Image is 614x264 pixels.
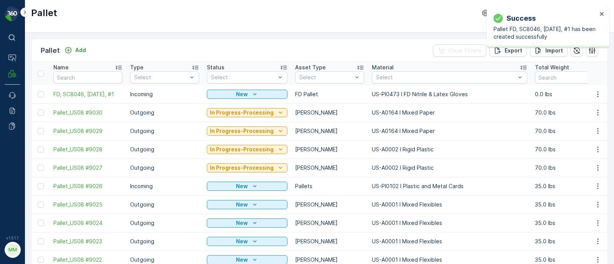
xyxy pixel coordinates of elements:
a: Pallet_US08 #9030 [53,109,122,116]
p: New [236,219,248,227]
p: New [236,201,248,208]
button: New [207,200,287,209]
p: 35.0 lbs [535,201,604,208]
button: Import [530,44,568,57]
a: Pallet_US08 #9029 [53,127,122,135]
div: Toggle Row Selected [38,128,44,134]
p: Outgoing [130,219,199,227]
button: Clear Filters [433,44,486,57]
button: New [207,218,287,228]
p: Outgoing [130,201,199,208]
div: Toggle Row Selected [38,257,44,263]
p: Status [207,64,224,71]
p: 0.0 lbs [535,90,604,98]
a: Pallet_US08 #9022 [53,256,122,264]
p: New [236,256,248,264]
span: FD, SC8046, [DATE], #1 [53,90,122,98]
button: New [207,90,287,99]
p: New [236,238,248,245]
p: US-A0001 I Mixed Flexibles [372,238,527,245]
button: In Progress-Processing [207,163,287,172]
p: Pallet [41,45,60,56]
p: Outgoing [130,238,199,245]
input: Search [53,71,122,84]
a: Pallet_US08 #9024 [53,219,122,227]
p: Select [211,74,276,81]
p: 70.0 lbs [535,146,604,153]
p: Add [75,46,86,54]
p: Outgoing [130,109,199,116]
button: New [207,237,287,246]
p: US-A0001 I Mixed Flexibles [372,201,527,208]
div: Toggle Row Selected [38,202,44,208]
p: [PERSON_NAME] [295,127,364,135]
div: Toggle Row Selected [38,220,44,226]
p: [PERSON_NAME] [295,164,364,172]
div: Toggle Row Selected [38,238,44,244]
p: Pallets [295,182,364,190]
p: [PERSON_NAME] [295,238,364,245]
button: Add [61,46,89,55]
p: [PERSON_NAME] [295,201,364,208]
button: Export [489,44,527,57]
button: MM [5,242,20,258]
a: Pallet_US08 #9023 [53,238,122,245]
p: Name [53,64,69,71]
p: In Progress-Processing [210,146,274,153]
a: Pallet_US08 #9025 [53,201,122,208]
p: FD Pallet [295,90,364,98]
div: Toggle Row Selected [38,146,44,152]
p: Export [505,47,522,54]
a: Pallet_US08 #9028 [53,146,122,153]
div: Toggle Row Selected [38,183,44,189]
span: v 1.51.1 [5,236,20,240]
p: Select [299,74,352,81]
button: In Progress-Processing [207,145,287,154]
p: Type [130,64,144,71]
p: Select [376,74,515,81]
p: In Progress-Processing [210,164,274,172]
p: [PERSON_NAME] [295,109,364,116]
p: [PERSON_NAME] [295,219,364,227]
p: 70.0 lbs [535,109,604,116]
p: Import [545,47,563,54]
p: [PERSON_NAME] [295,256,364,264]
p: [PERSON_NAME] [295,146,364,153]
p: 35.0 lbs [535,256,604,264]
p: US-A0001 I Mixed Flexibles [372,219,527,227]
a: Pallet_US08 #9026 [53,182,122,190]
p: US-A0164 I Mixed Paper [372,109,527,116]
p: Outgoing [130,164,199,172]
p: New [236,182,248,190]
p: New [236,90,248,98]
button: In Progress-Processing [207,108,287,117]
p: Outgoing [130,146,199,153]
a: Pallet_US08 #9027 [53,164,122,172]
p: Incoming [130,182,199,190]
p: US-PI0473 I FD Nitrile & Latex Gloves [372,90,527,98]
div: MM [7,244,19,256]
div: Toggle Row Selected [38,91,44,97]
p: US-A0001 I Mixed Flexibles [372,256,527,264]
p: Outgoing [130,127,199,135]
input: Search [535,71,604,84]
a: FD, SC8046, 10/06/25, #1 [53,90,122,98]
p: In Progress-Processing [210,127,274,135]
p: US-PI0102 I Plastic and Metal Cards [372,182,527,190]
p: 35.0 lbs [535,182,604,190]
p: Material [372,64,394,71]
p: US-A0164 I Mixed Paper [372,127,527,135]
p: US-A0002 I Rigid Plastic [372,146,527,153]
p: Total Weight [535,64,569,71]
img: logo [5,6,20,21]
p: Incoming [130,90,199,98]
p: Pallet FD, SC8046, [DATE], #1 has been created successfully [494,25,597,41]
p: 70.0 lbs [535,164,604,172]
